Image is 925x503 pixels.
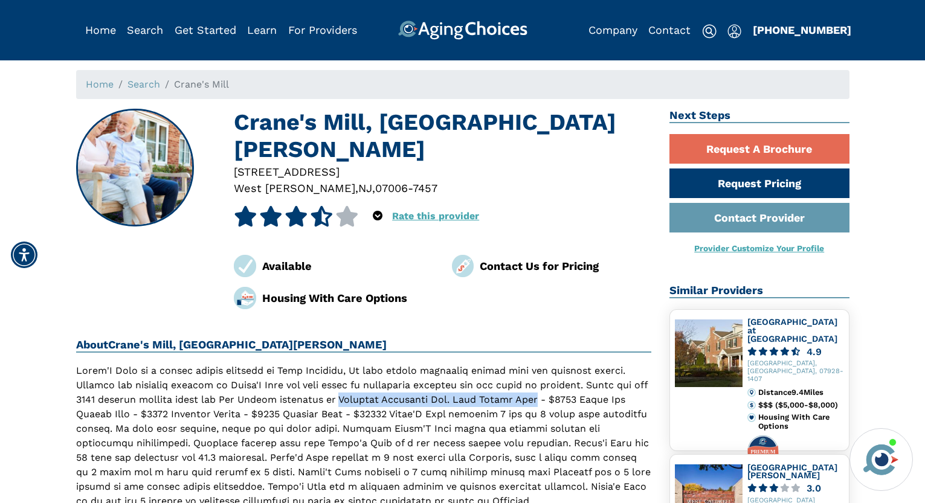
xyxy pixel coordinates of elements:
img: AgingChoices [398,21,527,40]
img: Crane's Mill, West Caldwell NJ [77,110,193,226]
span: , [355,182,358,194]
img: premium-profile-badge.svg [747,435,779,466]
iframe: iframe [686,256,913,421]
div: 07006-7457 [375,180,437,196]
a: Search [127,78,160,90]
a: [GEOGRAPHIC_DATA][PERSON_NAME] [747,463,837,481]
h2: Next Steps [669,109,849,123]
a: [PHONE_NUMBER] [753,24,851,36]
a: 3.0 [747,484,844,493]
a: Search [127,24,163,36]
h1: Crane's Mill, [GEOGRAPHIC_DATA][PERSON_NAME] [234,109,651,164]
div: Available [262,258,434,274]
div: Housing With Care Options [262,290,434,306]
a: Learn [247,24,277,36]
img: user-icon.svg [727,24,741,39]
span: , [372,182,375,194]
div: Housing With Care Options [758,413,843,431]
div: Contact Us for Pricing [480,258,651,274]
span: Crane's Mill [174,78,229,90]
a: Request A Brochure [669,134,849,164]
a: Contact Provider [669,203,849,232]
img: search-icon.svg [702,24,717,39]
a: Get Started [175,24,236,36]
div: Accessibility Menu [11,242,37,268]
div: Popover trigger [373,206,382,226]
img: avatar [860,439,901,480]
a: Request Pricing [669,168,849,198]
span: West [PERSON_NAME] [234,182,355,194]
span: NJ [358,182,372,194]
a: Provider Customize Your Profile [694,243,824,253]
a: Rate this provider [392,210,479,222]
div: Popover trigger [727,21,741,40]
nav: breadcrumb [76,70,849,99]
a: Home [86,78,114,90]
a: Home [85,24,116,36]
a: Contact [648,24,691,36]
div: 3.0 [807,484,821,493]
h2: About Crane's Mill, [GEOGRAPHIC_DATA][PERSON_NAME] [76,338,652,353]
a: For Providers [288,24,357,36]
div: [STREET_ADDRESS] [234,164,651,180]
div: Popover trigger [127,21,163,40]
h2: Similar Providers [669,284,849,298]
a: Company [588,24,637,36]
